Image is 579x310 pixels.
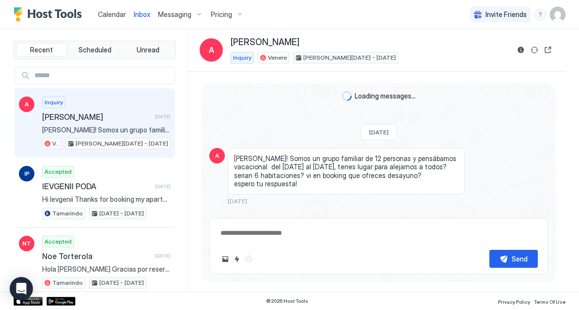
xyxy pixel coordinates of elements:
span: © 2025 Host Tools [266,298,308,304]
span: Loading messages... [355,92,416,100]
span: Pricing [211,10,232,19]
a: Host Tools Logo [14,7,86,22]
span: Messaging [158,10,191,19]
button: Scheduled [69,43,121,57]
a: Calendar [98,9,126,19]
span: Recent [30,46,53,54]
span: [PERSON_NAME][DATE] - [DATE] [76,139,168,148]
a: Terms Of Use [534,296,565,306]
button: Reservation information [515,44,527,56]
span: Hi Ievgenii Thanks for booking my apartment, I'm delighted to have you here. To be more agile on ... [42,195,171,204]
span: [DATE] [155,114,171,120]
input: Input Field [31,67,174,84]
span: IEVGENII PODA [42,181,151,191]
span: A [25,100,29,109]
span: Inquiry [233,53,251,62]
span: Noe Torterola [42,251,151,261]
span: [DATE] [155,253,171,259]
div: menu [534,9,546,20]
span: A [209,44,214,56]
span: [PERSON_NAME][DATE] - [DATE] [303,53,396,62]
button: Unread [122,43,173,57]
div: User profile [550,7,565,22]
span: IP [24,169,30,178]
span: Venere [52,139,59,148]
button: Upload image [219,253,231,265]
span: Accepted [45,237,72,246]
span: [PERSON_NAME] [42,112,151,122]
span: NT [22,239,31,248]
span: Inquiry [45,98,63,107]
span: Inbox [134,10,150,18]
a: App Store [14,297,43,306]
a: Inbox [134,9,150,19]
a: Google Play Store [47,297,76,306]
span: Privacy Policy [498,299,530,305]
div: Open Intercom Messenger [10,277,33,300]
span: Accepted [45,167,72,176]
span: [DATE] - [DATE] [99,278,144,287]
div: loading [342,91,352,101]
span: Terms Of Use [534,299,565,305]
button: Open reservation [542,44,554,56]
span: [DATE] [369,129,389,136]
div: Send [512,254,528,264]
span: Scheduled [78,46,111,54]
span: Venere [268,53,287,62]
button: Sync reservation [529,44,540,56]
span: Tamarindo [52,278,83,287]
button: Send [489,250,538,268]
span: Calendar [98,10,126,18]
span: Hola [PERSON_NAME] Gracias por reservar mi apartamento, estoy encantada de teneros por aquí. Te e... [42,265,171,274]
span: Tamarindo [52,209,83,218]
a: Privacy Policy [498,296,530,306]
span: [PERSON_NAME] [231,37,299,48]
div: tab-group [14,41,176,59]
span: A [215,151,219,160]
span: [DATE] - [DATE] [99,209,144,218]
span: [DATE] [155,183,171,190]
span: [PERSON_NAME]! Somos un grupo familiar de 12 personas y pensábamos vacacional del [DATE] al [DATE... [234,154,458,188]
button: Quick reply [231,253,243,265]
span: Invite Friends [485,10,527,19]
span: [DATE] [228,197,247,205]
button: Recent [16,43,67,57]
span: [PERSON_NAME]! Somos un grupo familiar de 12 personas y pensábamos vacacional del [DATE] al [DATE... [42,126,171,134]
span: Unread [137,46,159,54]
